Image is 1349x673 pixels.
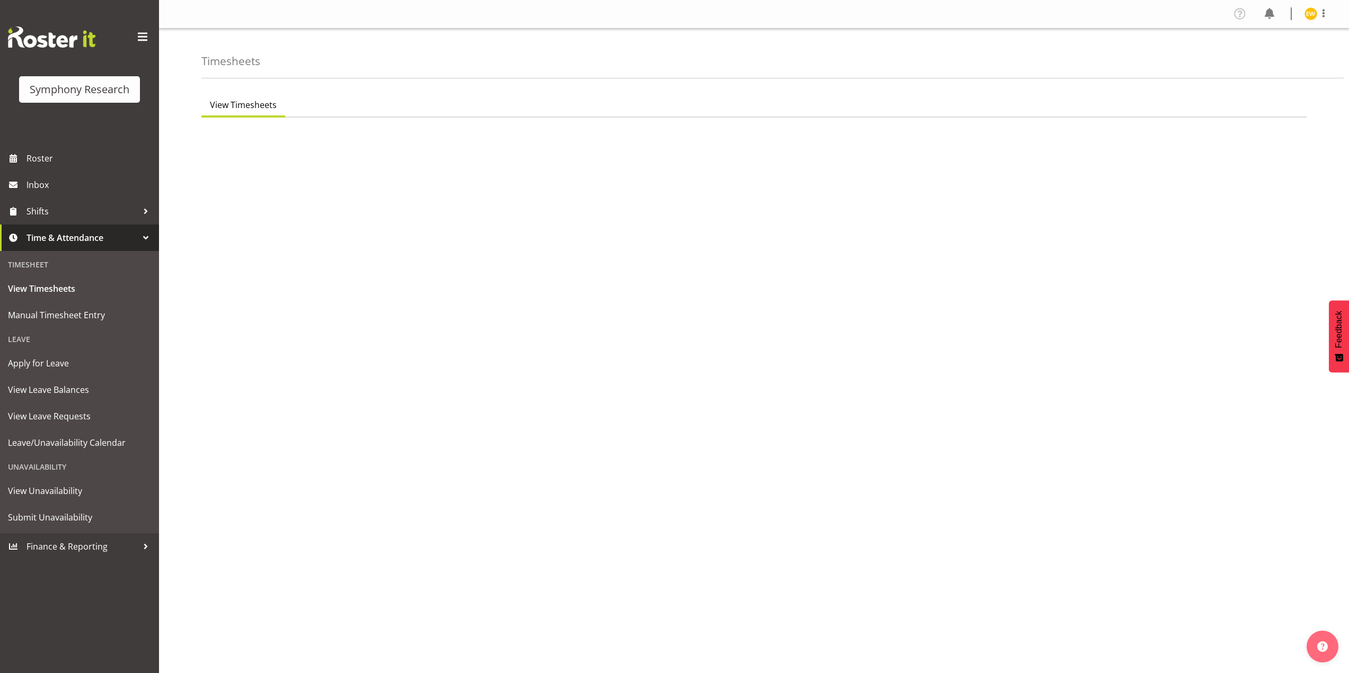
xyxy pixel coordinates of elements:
a: View Unavailability [3,478,156,504]
a: Apply for Leave [3,350,156,376]
span: Roster [27,150,154,166]
span: Apply for Leave [8,355,151,371]
a: Leave/Unavailability Calendar [3,429,156,456]
span: Leave/Unavailability Calendar [8,435,151,451]
a: Submit Unavailability [3,504,156,531]
span: View Timesheets [210,98,277,111]
div: Unavailability [3,456,156,478]
span: Shifts [27,203,138,219]
div: Symphony Research [30,82,129,97]
span: Submit Unavailability [8,509,151,525]
a: View Leave Requests [3,403,156,429]
span: Finance & Reporting [27,539,138,554]
a: View Timesheets [3,275,156,302]
span: View Leave Balances [8,382,151,398]
span: Manual Timesheet Entry [8,307,151,323]
button: Feedback - Show survey [1329,300,1349,372]
a: Manual Timesheet Entry [3,302,156,328]
span: Feedback [1334,311,1344,348]
img: enrica-walsh11863.jpg [1304,7,1317,20]
a: View Leave Balances [3,376,156,403]
img: Rosterit website logo [8,26,95,48]
span: Time & Attendance [27,230,138,246]
span: View Leave Requests [8,408,151,424]
span: View Unavailability [8,483,151,499]
div: Leave [3,328,156,350]
span: View Timesheets [8,281,151,297]
img: help-xxl-2.png [1317,641,1328,652]
h4: Timesheets [201,55,260,67]
span: Inbox [27,177,154,193]
div: Timesheet [3,254,156,275]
